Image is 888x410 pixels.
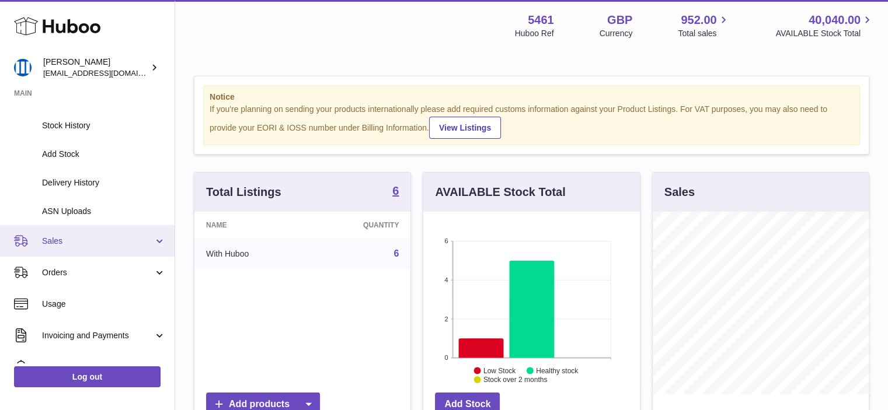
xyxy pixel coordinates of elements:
[483,376,547,384] text: Stock over 2 months
[678,12,730,39] a: 952.00 Total sales
[210,92,854,103] strong: Notice
[42,206,166,217] span: ASN Uploads
[392,185,399,199] a: 6
[194,212,308,239] th: Name
[445,237,448,244] text: 6
[42,362,166,373] span: Cases
[42,236,154,247] span: Sales
[14,59,32,76] img: oksana@monimoto.com
[42,267,154,278] span: Orders
[435,184,565,200] h3: AVAILABLE Stock Total
[678,28,730,39] span: Total sales
[42,149,166,160] span: Add Stock
[607,12,632,28] strong: GBP
[681,12,716,28] span: 952.00
[515,28,554,39] div: Huboo Ref
[445,276,448,283] text: 4
[536,366,579,374] text: Healthy stock
[445,315,448,322] text: 2
[775,28,874,39] span: AVAILABLE Stock Total
[14,366,161,387] a: Log out
[42,299,166,310] span: Usage
[483,366,516,374] text: Low Stock
[43,68,172,78] span: [EMAIL_ADDRESS][DOMAIN_NAME]
[528,12,554,28] strong: 5461
[775,12,874,39] a: 40,040.00 AVAILABLE Stock Total
[194,239,308,269] td: With Huboo
[308,212,410,239] th: Quantity
[429,117,501,139] a: View Listings
[664,184,695,200] h3: Sales
[43,57,148,79] div: [PERSON_NAME]
[809,12,861,28] span: 40,040.00
[393,248,399,258] a: 6
[210,104,854,139] div: If you're planning on sending your products internationally please add required customs informati...
[600,28,633,39] div: Currency
[42,120,166,131] span: Stock History
[392,185,399,197] strong: 6
[206,184,281,200] h3: Total Listings
[42,330,154,341] span: Invoicing and Payments
[42,177,166,188] span: Delivery History
[445,354,448,361] text: 0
